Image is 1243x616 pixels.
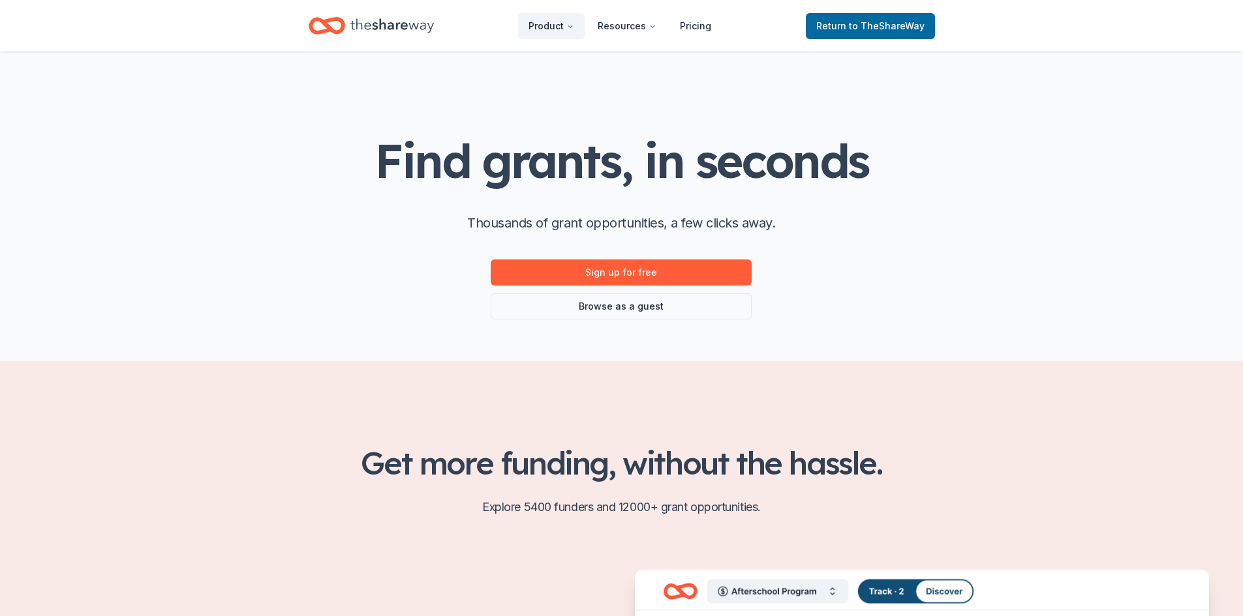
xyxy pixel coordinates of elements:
a: Home [309,10,434,41]
a: Returnto TheShareWay [806,13,935,39]
a: Browse as a guest [491,293,752,319]
h2: Get more funding, without the hassle. [309,445,935,481]
button: Resources [587,13,667,39]
a: Sign up for free [491,259,752,286]
p: Explore 5400 funders and 12000+ grant opportunities. [309,497,935,518]
span: to TheShareWay [849,20,925,31]
span: Return [816,18,925,34]
a: Pricing [669,13,722,39]
button: Product [518,13,585,39]
nav: Main [518,10,722,41]
p: Thousands of grant opportunities, a few clicks away. [467,213,775,233]
h1: Find grants, in seconds [375,135,868,186]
